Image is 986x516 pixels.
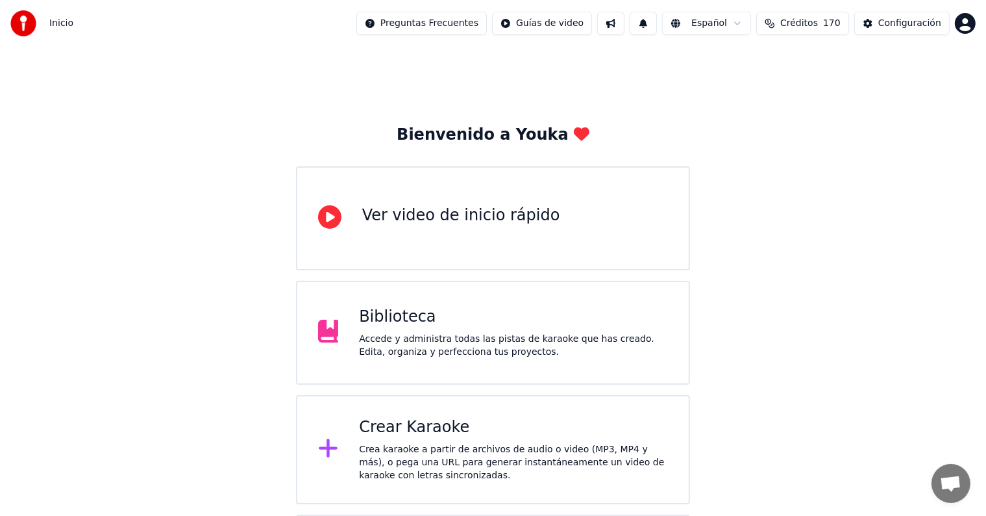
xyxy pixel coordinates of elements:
[49,17,73,30] span: Inicio
[359,307,668,328] div: Biblioteca
[823,17,841,30] span: 170
[359,443,668,482] div: Crea karaoke a partir de archivos de audio o video (MP3, MP4 y más), o pega una URL para generar ...
[49,17,73,30] nav: breadcrumb
[10,10,36,36] img: youka
[492,12,592,35] button: Guías de video
[397,125,589,146] div: Bienvenido a Youka
[878,17,941,30] div: Configuración
[356,12,487,35] button: Preguntas Frecuentes
[359,333,668,359] div: Accede y administra todas las pistas de karaoke que has creado. Edita, organiza y perfecciona tus...
[756,12,849,35] button: Créditos170
[359,417,668,438] div: Crear Karaoke
[931,464,970,503] div: Chat abierto
[362,205,560,226] div: Ver video de inicio rápido
[854,12,950,35] button: Configuración
[780,17,818,30] span: Créditos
